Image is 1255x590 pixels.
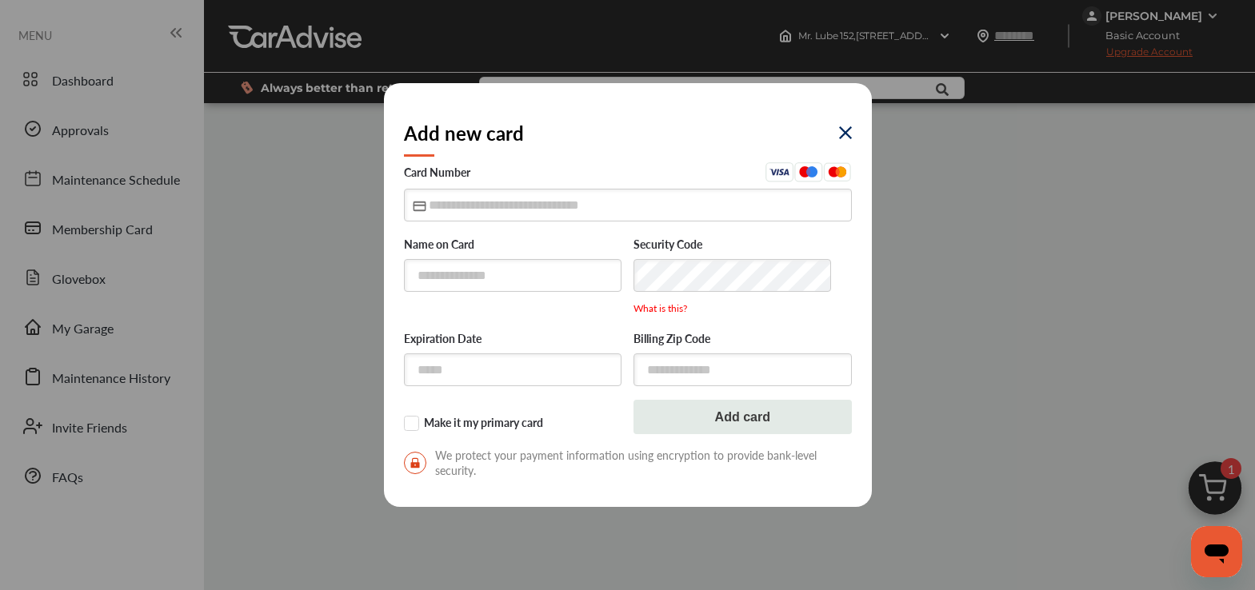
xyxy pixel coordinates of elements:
button: Add card [633,400,852,434]
img: eYXu4VuQffQpPoAAAAASUVORK5CYII= [839,126,852,139]
iframe: Button to launch messaging window [1191,526,1242,577]
img: Mastercard.eb291d48.svg [823,162,852,182]
img: Visa.45ceafba.svg [765,162,794,182]
label: Security Code [633,237,852,253]
h2: Add new card [404,119,524,146]
label: Card Number [404,162,852,187]
label: Expiration Date [404,332,622,348]
label: Name on Card [404,237,622,253]
p: What is this? [633,301,852,315]
span: We protect your payment information using encryption to provide bank-level security. [404,448,852,478]
label: Billing Zip Code [633,332,852,348]
img: secure-lock [404,452,426,474]
img: Maestro.aa0500b2.svg [794,162,823,182]
label: Make it my primary card [404,416,622,432]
